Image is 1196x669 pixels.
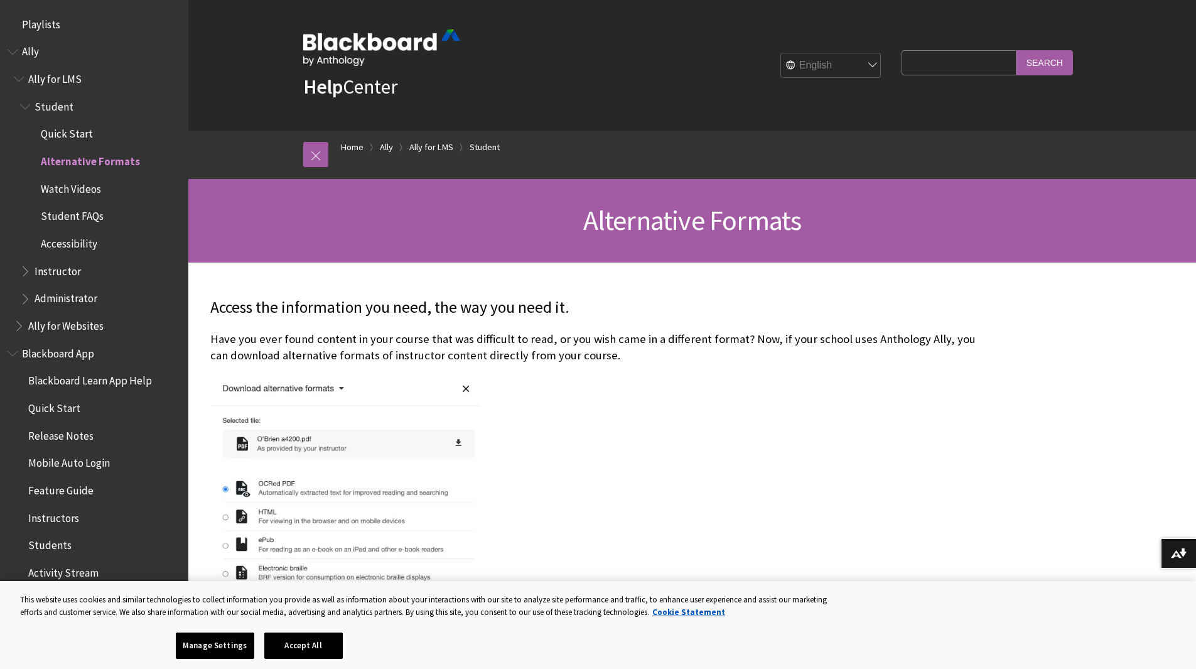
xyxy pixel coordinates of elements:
nav: Book outline for Playlists [8,14,181,35]
a: HelpCenter [303,74,397,99]
p: Have you ever found content in your course that was difficult to read, or you wish came in a diff... [210,331,989,364]
span: Blackboard App [22,343,94,360]
select: Site Language Selector [781,53,881,79]
span: Feature Guide [28,480,94,497]
span: Instructors [28,508,79,525]
span: Administrator [35,288,97,305]
input: Search [1016,50,1073,75]
span: Blackboard Learn App Help [28,371,152,388]
span: Ally for Websites [28,315,104,332]
a: Student [470,139,500,155]
img: Blackboard by Anthology [303,30,460,66]
a: Home [341,139,364,155]
a: Ally [380,139,393,155]
span: Ally [22,41,39,58]
span: Student [35,96,73,113]
span: Release Notes [28,425,94,442]
span: Student FAQs [41,206,104,223]
span: Playlists [22,14,60,31]
span: Watch Videos [41,178,101,195]
span: Alternative Formats [583,203,802,237]
span: Ally for LMS [28,68,82,85]
p: Access the information you need, the way you need it. [210,296,989,319]
nav: Book outline for Anthology Ally Help [8,41,181,337]
div: This website uses cookies and similar technologies to collect information you provide as well as ... [20,594,838,618]
span: Quick Start [28,398,80,415]
span: Instructor [35,261,81,278]
span: Mobile Auto Login [28,453,110,470]
span: Accessibility [41,233,97,250]
span: Quick Start [41,124,93,141]
span: Activity Stream [28,562,99,579]
a: Ally for LMS [409,139,453,155]
a: More information about your privacy, opens in a new tab [652,607,725,617]
span: Alternative Formats [41,151,140,168]
span: Students [28,535,72,552]
strong: Help [303,74,343,99]
button: Accept All [264,633,343,659]
button: Manage Settings [176,633,254,659]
